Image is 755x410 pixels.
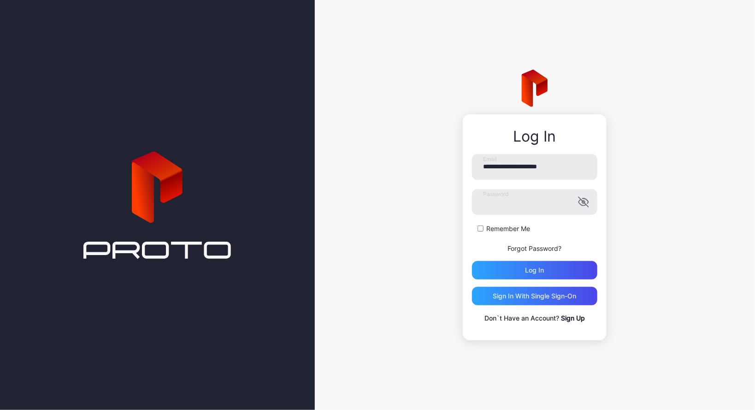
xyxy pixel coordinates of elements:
button: Password [578,196,589,208]
button: Sign in With Single Sign-On [472,287,597,305]
input: Password [472,189,597,215]
p: Don`t Have an Account? [472,313,597,324]
div: Log In [472,128,597,145]
button: Log in [472,261,597,279]
label: Remember Me [486,224,530,233]
a: Forgot Password? [508,244,562,252]
div: Sign in With Single Sign-On [493,292,577,300]
div: Log in [525,267,544,274]
a: Sign Up [561,314,585,322]
input: Email [472,154,597,180]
